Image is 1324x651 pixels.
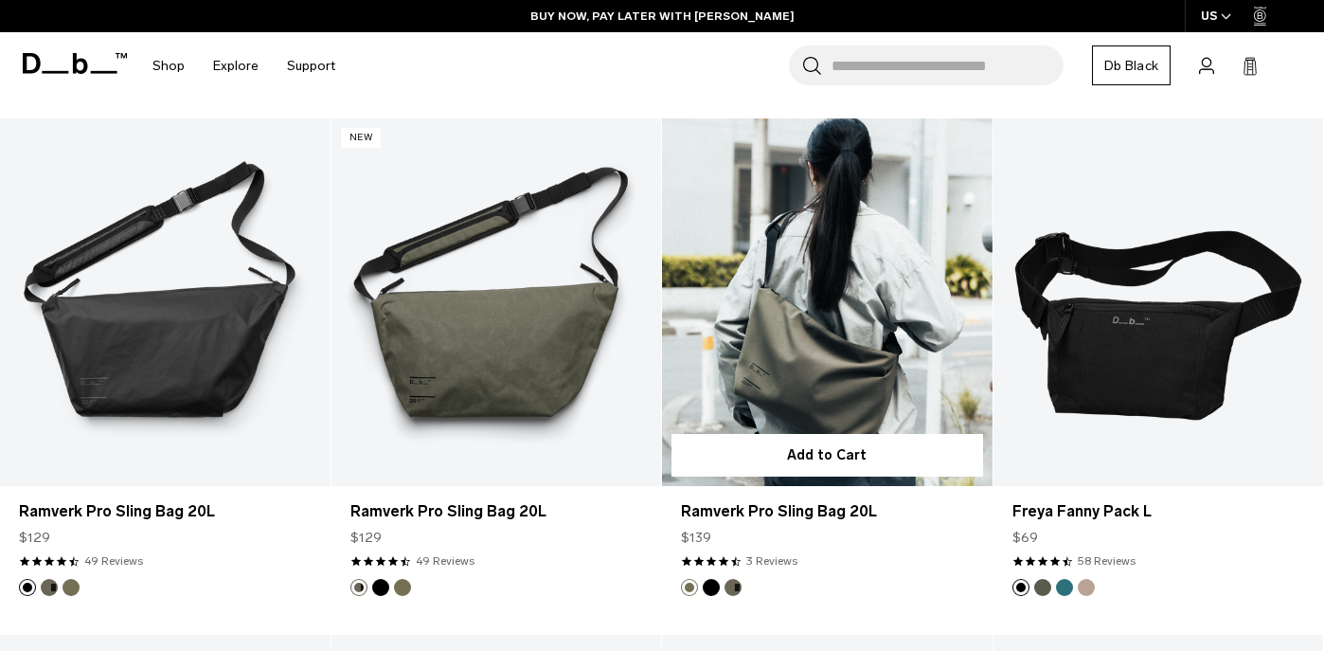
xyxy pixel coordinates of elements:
button: Add to Cart [671,434,983,477]
button: Black Out [372,579,389,596]
a: Freya Fanny Pack L [1012,500,1305,523]
button: Moss Green [1034,579,1051,596]
a: Shop [152,32,185,99]
a: Ramverk Pro Sling Bag 20L [681,500,974,523]
a: BUY NOW, PAY LATER WITH [PERSON_NAME] [530,8,795,25]
button: Forest Green [725,579,742,596]
a: Support [287,32,335,99]
a: Explore [213,32,259,99]
a: Freya Fanny Pack L [993,118,1324,485]
button: Fogbow Beige [1078,579,1095,596]
a: Ramverk Pro Sling Bag 20L [350,500,643,523]
a: 58 reviews [1078,552,1136,570]
nav: Main Navigation [138,32,349,99]
a: Ramverk Pro Sling Bag 20L [662,118,993,485]
button: Mash Green [681,579,698,596]
button: Black Out [19,579,36,596]
span: $69 [1012,528,1038,548]
a: Ramverk Pro Sling Bag 20L [331,118,662,485]
button: Forest Green [350,579,367,596]
button: Mash Green [63,579,80,596]
a: 49 reviews [416,552,474,570]
button: Forest Green [41,579,58,596]
a: Db Black [1092,45,1171,85]
button: Mash Green [394,579,411,596]
button: Black Out [1012,579,1029,596]
a: 3 reviews [746,552,797,570]
span: $129 [350,528,382,548]
a: Ramverk Pro Sling Bag 20L [19,500,312,523]
a: 49 reviews [84,552,143,570]
button: Midnight Teal [1056,579,1073,596]
button: Black Out [703,579,720,596]
span: $129 [19,528,50,548]
p: New [341,128,382,148]
span: $139 [681,528,711,548]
